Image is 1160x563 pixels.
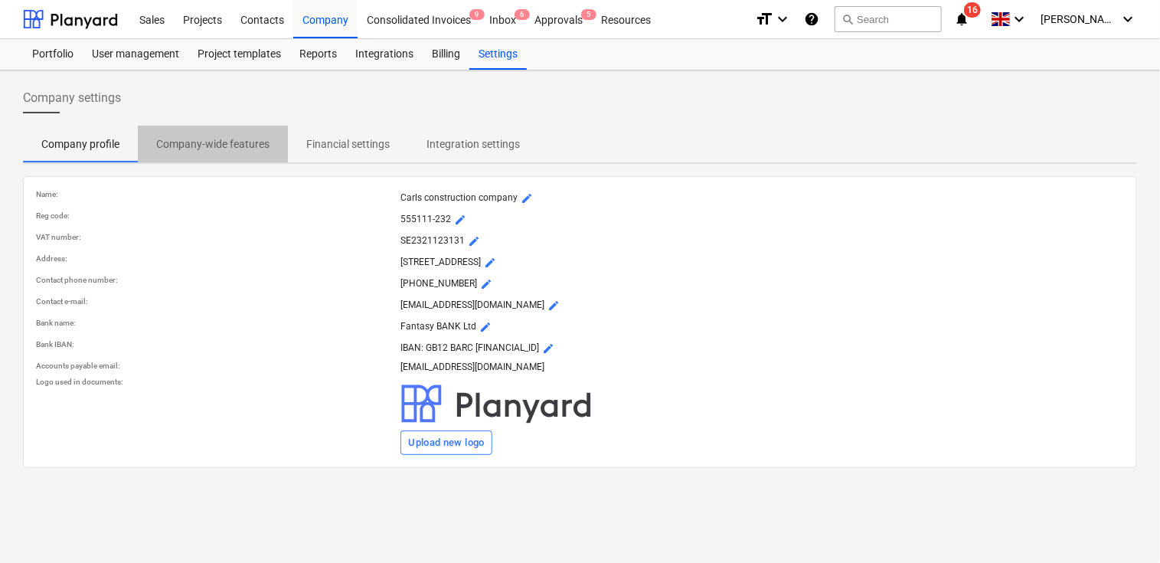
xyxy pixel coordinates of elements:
span: mode_edit [479,321,492,333]
p: Financial settings [306,136,390,152]
iframe: Chat Widget [1083,489,1160,563]
p: [STREET_ADDRESS] [400,254,1124,272]
p: [EMAIL_ADDRESS][DOMAIN_NAME] [400,296,1124,315]
span: mode_edit [547,300,560,312]
span: mode_edit [468,235,480,247]
button: Upload new logo [400,430,492,455]
p: Integration settings [426,136,520,152]
p: Bank IBAN : [36,339,394,349]
p: Address : [36,254,394,263]
i: format_size [755,10,773,28]
p: IBAN: GB12 BARC [FINANCIAL_ID] [400,339,1124,358]
p: Company-wide features [156,136,270,152]
span: 9 [469,9,485,20]
span: mode_edit [521,192,533,205]
p: Contact phone number : [36,275,394,285]
i: keyboard_arrow_down [1119,10,1137,28]
span: Company settings [23,89,121,107]
span: 16 [964,2,981,18]
p: SE2321123131 [400,232,1124,250]
p: Company profile [41,136,119,152]
span: [PERSON_NAME] [1041,13,1117,25]
span: mode_edit [542,342,554,355]
p: Reg code : [36,211,394,221]
a: Integrations [346,39,423,70]
p: Name : [36,189,394,199]
span: mode_edit [480,278,492,290]
p: VAT number : [36,232,394,242]
i: keyboard_arrow_down [1010,10,1028,28]
p: Accounts payable email : [36,361,394,371]
a: Portfolio [23,39,83,70]
a: Project templates [188,39,290,70]
span: 6 [515,9,530,20]
a: User management [83,39,188,70]
div: Upload new logo [408,434,485,452]
p: Carls construction company [400,189,1124,208]
button: Search [835,6,942,32]
span: search [841,13,854,25]
p: Fantasy BANK Ltd [400,318,1124,336]
span: mode_edit [484,257,496,269]
span: 5 [581,9,596,20]
a: Reports [290,39,346,70]
i: notifications [954,10,969,28]
a: Settings [469,39,527,70]
i: keyboard_arrow_down [773,10,792,28]
p: Contact e-mail : [36,296,394,306]
p: Bank name : [36,318,394,328]
i: Knowledge base [804,10,819,28]
p: Logo used in documents : [36,377,394,387]
a: Billing [423,39,469,70]
p: 555111-232 [400,211,1124,229]
p: [PHONE_NUMBER] [400,275,1124,293]
p: [EMAIL_ADDRESS][DOMAIN_NAME] [400,361,1124,374]
span: mode_edit [454,214,466,226]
